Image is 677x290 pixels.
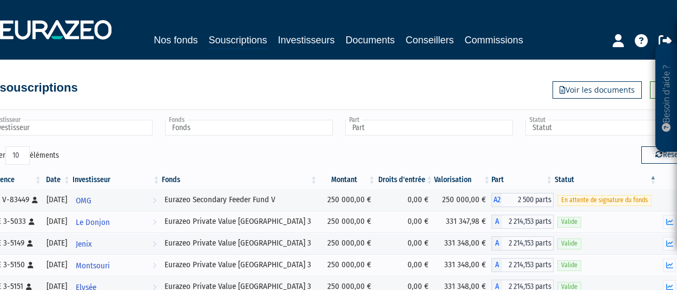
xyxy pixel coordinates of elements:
p: Besoin d'aide ? [660,49,673,147]
a: Nos fonds [154,33,198,48]
td: 0,00 € [377,233,434,254]
div: A - Eurazeo Private Value Europe 3 [491,258,554,272]
th: Montant: activer pour trier la colonne par ordre croissant [318,171,376,189]
td: 331 348,00 € [434,254,491,276]
td: 250 000,00 € [434,189,491,211]
div: [DATE] [47,216,68,227]
td: 0,00 € [377,211,434,233]
a: Jenix [71,233,161,254]
span: Montsouri [76,256,110,276]
a: Investisseurs [278,33,334,48]
div: Eurazeo Private Value [GEOGRAPHIC_DATA] 3 [165,237,314,249]
span: A2 [491,193,502,207]
div: [DATE] [47,237,68,249]
td: 250 000,00 € [318,254,376,276]
span: Le Donjon [76,212,110,233]
th: Fonds: activer pour trier la colonne par ordre croissant [161,171,318,189]
div: A2 - Eurazeo Secondary Feeder Fund V [491,193,554,207]
div: Eurazeo Private Value [GEOGRAPHIC_DATA] 3 [165,259,314,270]
a: Montsouri [71,254,161,276]
i: [Français] Personne physique [27,240,33,247]
i: Voir l'investisseur [153,256,156,276]
td: 331 348,00 € [434,233,491,254]
a: Documents [346,33,395,48]
span: 2 214,153 parts [502,215,554,229]
td: 250 000,00 € [318,211,376,233]
td: 0,00 € [377,189,434,211]
td: 250 000,00 € [318,233,376,254]
i: [Français] Personne physique [26,283,32,290]
span: A [491,258,502,272]
span: En attente de signature du fonds [557,195,652,205]
td: 0,00 € [377,254,434,276]
a: Souscriptions [208,33,267,49]
th: Valorisation: activer pour trier la colonne par ordre croissant [434,171,491,189]
span: Jenix [76,234,92,254]
span: Valide [557,217,581,227]
span: 2 500 parts [502,193,554,207]
i: Voir l'investisseur [153,212,156,233]
th: Investisseur: activer pour trier la colonne par ordre croissant [71,171,161,189]
div: A - Eurazeo Private Value Europe 3 [491,215,554,229]
i: [Français] Personne physique [28,262,34,268]
span: Valide [557,260,581,270]
span: Valide [557,239,581,249]
div: [DATE] [47,194,68,205]
td: 331 347,98 € [434,211,491,233]
a: Commissions [465,33,523,48]
i: Voir l'investisseur [153,191,156,211]
a: Conseillers [406,33,454,48]
a: Voir les documents [553,81,642,99]
select: Afficheréléments [5,146,30,165]
div: Eurazeo Private Value [GEOGRAPHIC_DATA] 3 [165,216,314,227]
div: Eurazeo Secondary Feeder Fund V [165,194,314,205]
span: A [491,215,502,229]
th: Droits d'entrée: activer pour trier la colonne par ordre croissant [377,171,434,189]
i: Voir l'investisseur [153,234,156,254]
span: OMG [76,191,91,211]
span: 2 214,153 parts [502,236,554,250]
th: Date: activer pour trier la colonne par ordre croissant [43,171,71,189]
span: A [491,236,502,250]
th: Part: activer pour trier la colonne par ordre croissant [491,171,554,189]
i: [Français] Personne physique [32,197,38,203]
i: [Français] Personne physique [29,218,35,225]
a: Le Donjon [71,211,161,233]
td: 250 000,00 € [318,189,376,211]
a: OMG [71,189,161,211]
div: A - Eurazeo Private Value Europe 3 [491,236,554,250]
span: 2 214,153 parts [502,258,554,272]
th: Statut : activer pour trier la colonne par ordre d&eacute;croissant [554,171,658,189]
div: [DATE] [47,259,68,270]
